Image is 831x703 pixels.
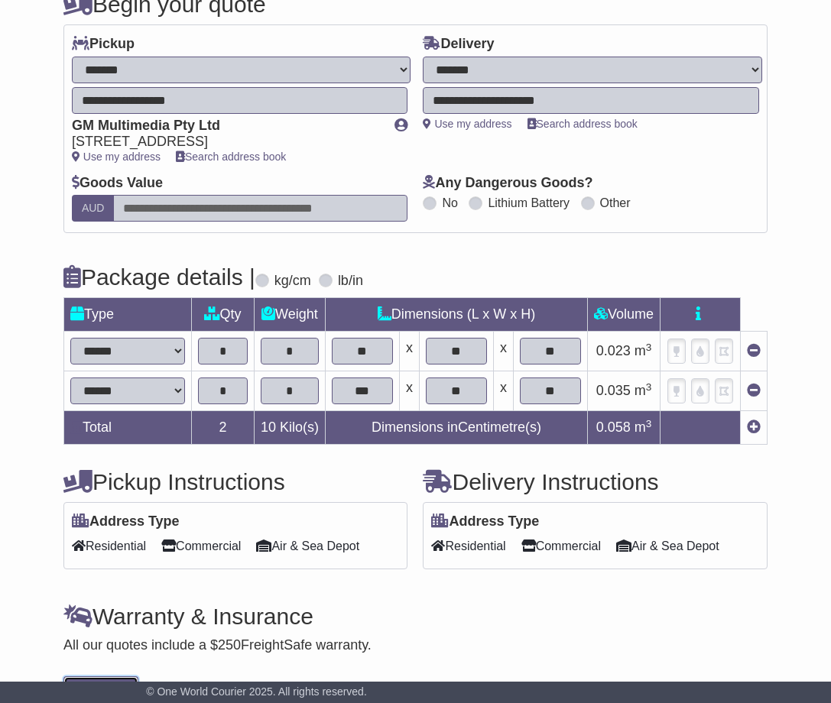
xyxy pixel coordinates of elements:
[72,175,163,192] label: Goods Value
[63,298,191,332] td: Type
[399,371,419,411] td: x
[600,196,631,210] label: Other
[587,298,660,332] td: Volume
[256,534,359,558] span: Air & Sea Depot
[63,264,255,290] h4: Package details |
[191,298,254,332] td: Qty
[527,118,638,130] a: Search address book
[596,420,631,435] span: 0.058
[63,411,191,445] td: Total
[431,513,539,530] label: Address Type
[72,513,180,530] label: Address Type
[423,36,494,53] label: Delivery
[646,418,652,429] sup: 3
[261,420,276,435] span: 10
[63,604,768,629] h4: Warranty & Insurance
[431,534,505,558] span: Residential
[616,534,719,558] span: Air & Sea Depot
[747,383,761,398] a: Remove this item
[72,195,115,222] label: AUD
[176,151,286,163] a: Search address book
[63,676,138,703] button: Get Quotes
[338,273,363,290] label: lb/in
[72,36,135,53] label: Pickup
[635,343,652,358] span: m
[218,637,241,653] span: 250
[325,411,587,445] td: Dimensions in Centimetre(s)
[325,298,587,332] td: Dimensions (L x W x H)
[399,332,419,371] td: x
[596,383,631,398] span: 0.035
[493,371,513,411] td: x
[635,420,652,435] span: m
[191,411,254,445] td: 2
[63,637,768,654] div: All our quotes include a $ FreightSafe warranty.
[72,134,380,151] div: [STREET_ADDRESS]
[423,118,511,130] a: Use my address
[146,685,367,698] span: © One World Courier 2025. All rights reserved.
[63,469,408,494] h4: Pickup Instructions
[442,196,457,210] label: No
[423,469,768,494] h4: Delivery Instructions
[254,298,325,332] td: Weight
[493,332,513,371] td: x
[254,411,325,445] td: Kilo(s)
[747,343,761,358] a: Remove this item
[521,534,601,558] span: Commercial
[646,381,652,393] sup: 3
[635,383,652,398] span: m
[274,273,311,290] label: kg/cm
[596,343,631,358] span: 0.023
[423,175,592,192] label: Any Dangerous Goods?
[72,118,380,134] div: GM Multimedia Pty Ltd
[161,534,241,558] span: Commercial
[488,196,570,210] label: Lithium Battery
[646,342,652,353] sup: 3
[72,151,161,163] a: Use my address
[747,420,761,435] a: Add new item
[72,534,146,558] span: Residential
